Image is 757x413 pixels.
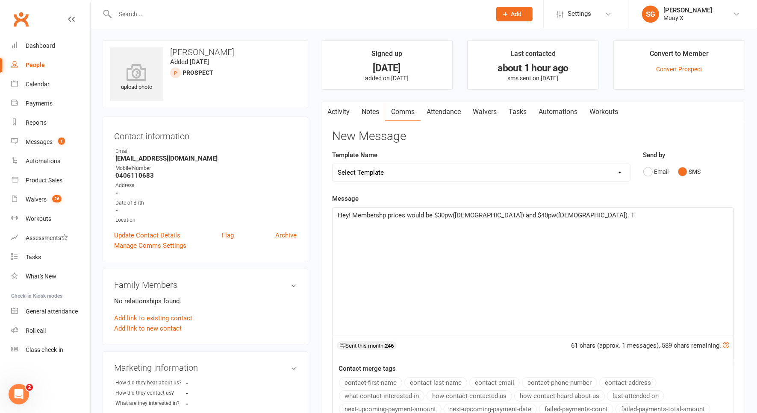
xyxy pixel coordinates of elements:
[663,6,712,14] div: [PERSON_NAME]
[186,380,235,386] strong: -
[10,9,32,30] a: Clubworx
[663,14,712,22] div: Muay X
[11,321,90,340] a: Roll call
[26,273,56,280] div: What's New
[11,248,90,267] a: Tasks
[11,209,90,228] a: Workouts
[339,377,402,388] button: contact-first-name
[115,216,297,224] div: Location
[329,64,445,73] div: [DATE]
[11,94,90,113] a: Payments
[421,102,467,122] a: Attendance
[110,47,301,57] h3: [PERSON_NAME]
[115,199,297,207] div: Date of Birth
[11,132,90,152] a: Messages 1
[11,340,90,360] a: Class kiosk mode
[514,390,605,401] button: how-contact-heard-about-us
[650,48,709,64] div: Convert to Member
[339,390,424,401] button: what-contact-interested-in
[115,389,186,397] div: How did they contact us?
[332,130,734,143] h3: New Message
[522,377,597,388] button: contact-phone-number
[52,195,62,202] span: 26
[475,75,591,82] p: sms sent on [DATE]
[599,377,657,388] button: contact-address
[115,189,297,197] strong: -
[11,36,90,56] a: Dashboard
[115,155,297,162] strong: [EMAIL_ADDRESS][DOMAIN_NAME]
[11,56,90,75] a: People
[115,182,297,190] div: Address
[115,164,297,173] div: Mobile Number
[115,206,297,214] strong: -
[26,196,47,203] div: Waivers
[643,150,666,160] label: Send by
[11,190,90,209] a: Waivers 26
[371,48,402,64] div: Signed up
[114,240,186,251] a: Manage Comms Settings
[339,363,396,374] label: Contact merge tags
[11,152,90,171] a: Automations
[511,11,522,18] span: Add
[114,230,180,240] a: Update Contact Details
[510,48,556,64] div: Last contacted
[11,302,90,321] a: General attendance kiosk mode
[26,100,53,107] div: Payments
[385,343,394,349] strong: 246
[26,119,47,126] div: Reports
[533,102,583,122] a: Automations
[114,363,297,372] h3: Marketing Information
[115,399,186,407] div: What are they interested in?
[186,401,235,407] strong: -
[568,4,591,23] span: Settings
[26,254,41,261] div: Tasks
[114,313,192,323] a: Add link to existing contact
[26,215,51,222] div: Workouts
[26,42,55,49] div: Dashboard
[11,228,90,248] a: Assessments
[115,379,186,387] div: How did they hear about us?
[26,308,78,315] div: General attendance
[114,296,297,306] p: No relationships found.
[114,128,297,141] h3: Contact information
[475,64,591,73] div: about 1 hour ago
[11,75,90,94] a: Calendar
[26,327,46,334] div: Roll call
[110,64,163,92] div: upload photo
[183,69,213,76] snap: prospect
[496,7,533,21] button: Add
[11,113,90,132] a: Reports
[467,102,503,122] a: Waivers
[503,102,533,122] a: Tasks
[26,81,50,88] div: Calendar
[222,230,234,240] a: Flag
[26,177,62,184] div: Product Sales
[356,102,385,122] a: Notes
[26,346,63,353] div: Class check-in
[26,158,60,164] div: Automations
[114,323,182,334] a: Add link to new contact
[115,172,297,179] strong: 0406110683
[678,164,701,180] button: SMS
[11,171,90,190] a: Product Sales
[26,62,45,68] div: People
[114,280,297,290] h3: Family Members
[186,390,235,396] strong: -
[656,66,702,73] a: Convert Prospect
[385,102,421,122] a: Comms
[112,8,485,20] input: Search...
[115,147,297,155] div: Email
[26,384,33,391] span: 2
[643,164,669,180] button: Email
[321,102,356,122] a: Activity
[9,384,29,404] iframe: Intercom live chat
[170,58,209,66] time: Added [DATE]
[26,234,68,241] div: Assessments
[338,211,635,219] span: Hey! Membershp prices would be $30pw([DEMOGRAPHIC_DATA]) and $40pw([DEMOGRAPHIC_DATA]). T
[583,102,624,122] a: Workouts
[469,377,520,388] button: contact-email
[404,377,467,388] button: contact-last-name
[642,6,659,23] div: SG
[332,150,377,160] label: Template Name
[607,390,664,401] button: last-attended-on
